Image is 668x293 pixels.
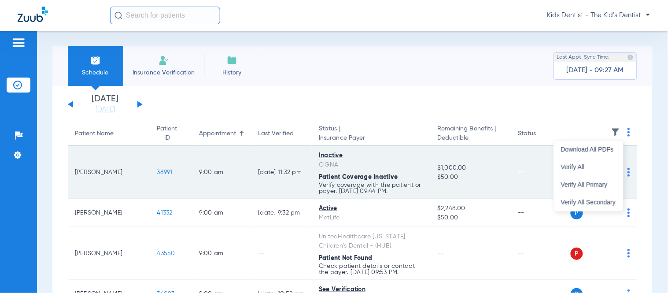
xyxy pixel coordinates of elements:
iframe: Chat Widget [624,251,668,293]
span: Verify All [561,164,616,170]
span: Verify All Secondary [561,199,616,205]
span: Download All PDFs [561,146,616,152]
span: Verify All Primary [561,182,616,188]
